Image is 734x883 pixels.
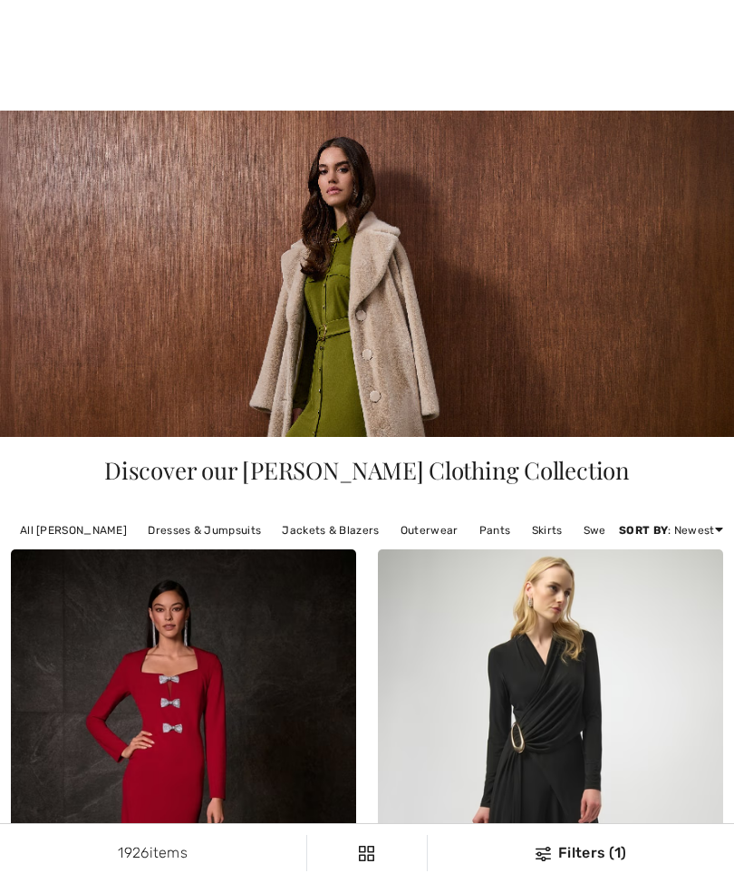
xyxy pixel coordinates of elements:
a: Sweaters & Cardigans [575,519,711,542]
div: Filters (1) [439,842,723,864]
a: Outerwear [391,519,468,542]
a: Dresses & Jumpsuits [139,519,270,542]
img: Filters [359,846,374,861]
img: Filters [536,847,551,861]
strong: Sort By [619,524,668,537]
a: All [PERSON_NAME] [11,519,136,542]
div: : Newest [619,522,723,539]
a: Skirts [523,519,572,542]
span: 1926 [118,844,149,861]
iframe: Opens a widget where you can chat to one of our agents [614,829,716,874]
a: Pants [470,519,520,542]
a: Jackets & Blazers [273,519,388,542]
span: Discover our [PERSON_NAME] Clothing Collection [104,454,630,486]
